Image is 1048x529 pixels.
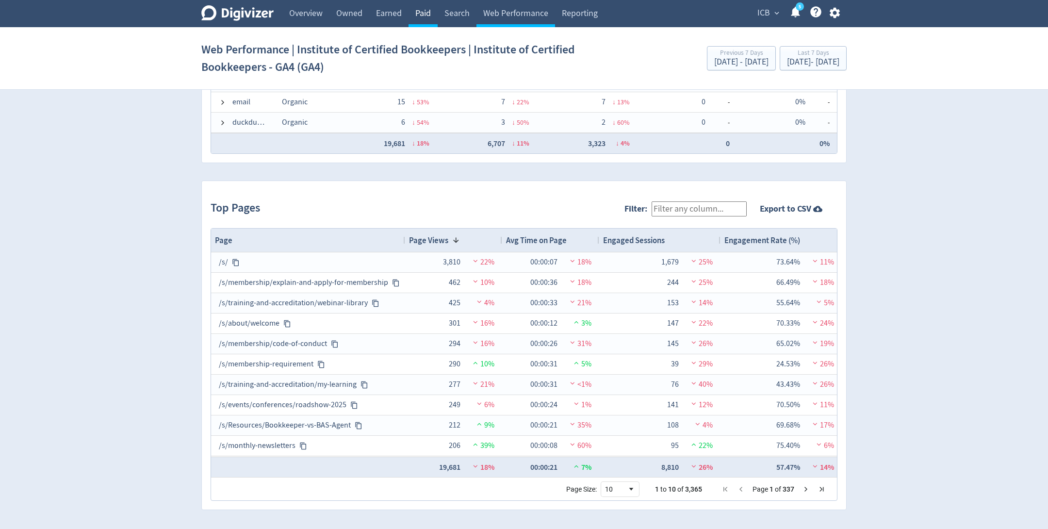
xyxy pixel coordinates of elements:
button: Previous 7 Days[DATE] - [DATE] [707,46,776,70]
div: 3,810 [436,253,460,272]
div: [DATE] - [DATE] [714,58,769,66]
span: 21% [568,298,591,308]
span: 10% [471,359,494,369]
img: negative-performance.svg [471,318,480,326]
span: 22% [689,441,713,450]
span: ICB [757,5,770,21]
span: 16% [471,339,494,348]
span: ↓ [412,98,415,106]
div: 425 [436,294,460,313]
img: negative-performance.svg [810,318,820,326]
span: 25% [689,257,713,267]
label: Filter: [624,203,652,215]
span: 11 % [517,139,529,148]
span: 1 [655,485,659,493]
div: 73.64% [776,253,800,272]
span: 18 % [417,139,429,148]
a: 5 [796,2,804,11]
img: negative-performance.svg [689,257,699,264]
span: Organic [282,97,308,107]
img: negative-performance.svg [471,278,480,285]
span: duckduckgo [232,113,265,132]
span: 3 [501,117,505,127]
div: 00:00:26 [530,334,557,353]
div: 153 [655,294,679,313]
img: negative-performance.svg [693,420,703,428]
img: negative-performance.svg [568,257,577,264]
img: negative-performance.svg [689,339,699,346]
div: 43.43% [776,375,800,394]
span: ↓ [512,139,515,148]
span: expand_more [772,9,781,17]
div: /s/training-and-accreditation/webinar-library [219,294,397,313]
div: 00:00:33 [530,294,557,313]
div: /s/training-and-accreditation/my-learning [219,375,397,394]
span: 21% [471,380,494,389]
div: 70.50% [776,396,800,414]
span: of [677,485,684,493]
span: 24% [810,318,834,328]
div: 76 [655,375,679,394]
div: 108 [655,416,679,435]
span: 6% [814,441,834,450]
span: 35% [568,420,591,430]
span: 10 [668,485,676,493]
span: 22 % [517,98,529,106]
span: - [805,93,830,112]
img: positive-performance.svg [689,441,699,448]
span: 7 [501,97,505,107]
img: negative-performance.svg [471,339,480,346]
input: Filter any column... [652,201,747,216]
img: negative-performance.svg [689,400,699,407]
h1: Web Performance | Institute of Certified Bookkeepers | Institute of Certified Bookkeepers - GA4 (... [201,34,589,83]
div: /s/membership/code-of-conduct [219,334,397,353]
div: 244 [655,273,679,292]
span: 6% [475,400,494,410]
span: 14% [689,298,713,308]
text: 5 [799,3,801,10]
span: 1 [770,485,773,493]
span: 14% [810,462,834,472]
div: 301 [436,314,460,333]
span: 10% [471,278,494,287]
img: negative-performance.svg [471,463,480,470]
img: negative-performance.svg [568,380,577,387]
div: 141 [655,396,679,414]
img: positive-performance.svg [572,463,581,470]
span: ↓ [616,139,619,148]
span: 11% [810,400,834,410]
img: negative-performance.svg [810,257,820,264]
button: ICB [754,5,782,21]
div: /s/membership-requirement [219,355,397,374]
div: 00:00:12 [530,314,557,333]
div: /s/about/welcome [219,314,397,333]
img: negative-performance.svg [814,441,824,448]
span: Page [215,235,232,246]
span: 3% [572,318,591,328]
span: 54 % [417,118,429,127]
img: negative-performance.svg [475,400,484,407]
span: 4% [475,298,494,308]
img: negative-performance.svg [471,257,480,264]
div: 00:00:07 [530,253,557,272]
img: negative-performance.svg [810,339,820,346]
h2: Top Pages [211,200,264,216]
img: negative-performance.svg [689,318,699,326]
span: ↓ [412,139,415,148]
div: 8,810 [655,458,679,477]
span: 40% [689,380,713,389]
img: negative-performance.svg [810,463,820,470]
span: - [705,113,730,132]
span: 29% [689,359,713,369]
span: Page Views [409,235,448,246]
div: Page Size [601,481,639,497]
span: Avg Time on Page [506,235,567,246]
div: 00:00:36 [530,273,557,292]
span: 11% [810,257,834,267]
span: - [705,93,730,112]
span: 60 % [617,118,630,127]
div: 00:00:08 [530,436,557,455]
div: 277 [436,375,460,394]
div: 65.02% [776,334,800,353]
div: /s/membership/explain-and-apply-for-membership [219,273,397,292]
